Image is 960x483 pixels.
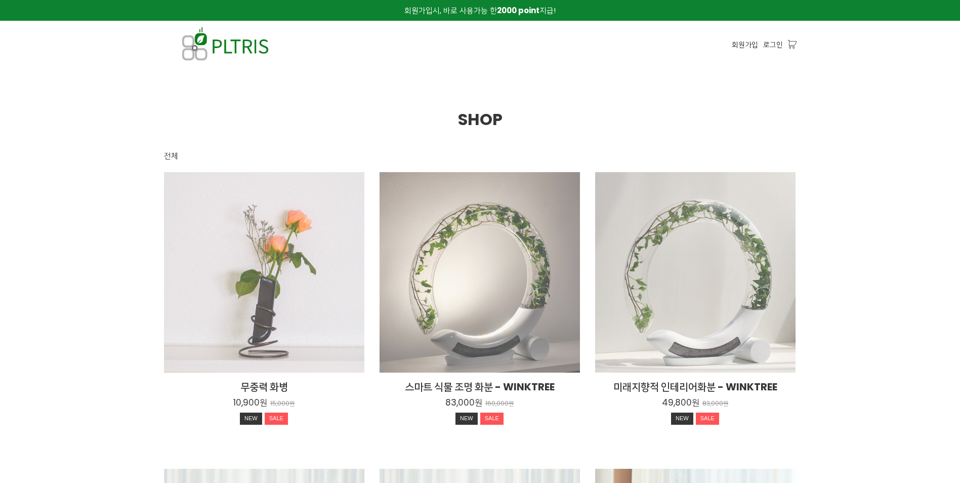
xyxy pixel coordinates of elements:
[671,413,693,425] div: NEW
[696,413,719,425] div: SALE
[445,397,482,408] p: 83,000원
[497,5,539,16] strong: 2000 point
[702,400,729,408] p: 83,000원
[233,397,267,408] p: 10,900원
[458,108,503,131] span: SHOP
[595,380,796,427] a: 미래지향적 인테리어화분 - WINKTREE 49,800원 83,000원 NEWSALE
[380,380,580,427] a: 스마트 식물 조명 화분 - WINKTREE 83,000원 160,000원 NEWSALE
[164,380,364,427] a: 무중력 화병 10,900원 15,000원 NEWSALE
[380,380,580,394] h2: 스마트 식물 조명 화분 - WINKTREE
[404,5,556,16] span: 회원가입시, 바로 사용가능 한 지급!
[763,39,783,50] a: 로그인
[270,400,295,408] p: 15,000원
[480,413,504,425] div: SALE
[164,380,364,394] h2: 무중력 화병
[164,150,178,162] div: 전체
[485,400,514,408] p: 160,000원
[455,413,478,425] div: NEW
[240,413,262,425] div: NEW
[265,413,288,425] div: SALE
[595,380,796,394] h2: 미래지향적 인테리어화분 - WINKTREE
[732,39,758,50] a: 회원가입
[662,397,699,408] p: 49,800원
